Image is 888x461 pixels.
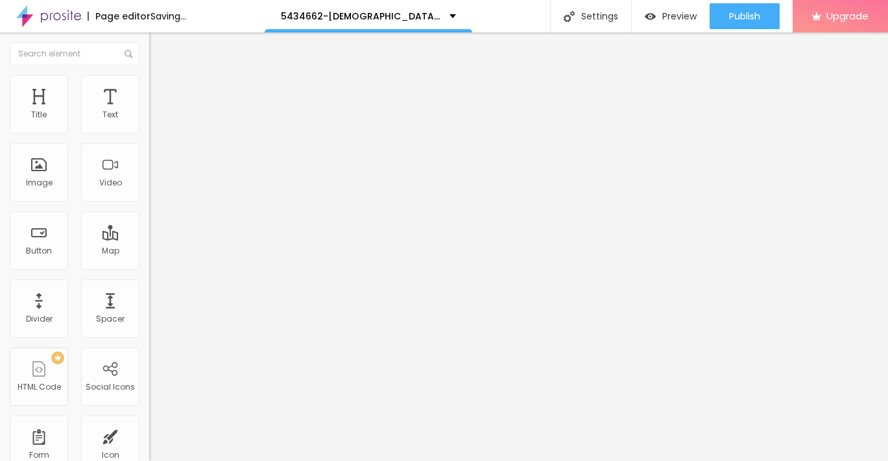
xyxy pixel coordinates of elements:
[18,383,61,392] div: HTML Code
[102,246,119,255] div: Map
[26,246,52,255] div: Button
[564,11,575,22] img: Icone
[26,314,53,324] div: Divider
[88,12,150,21] div: Page editor
[96,314,125,324] div: Spacer
[31,110,47,119] div: Title
[281,12,440,21] p: 5434662-[DEMOGRAPHIC_DATA] Charities of the [GEOGRAPHIC_DATA]
[102,451,119,460] div: Icon
[826,10,869,21] span: Upgrade
[26,178,53,187] div: Image
[150,12,186,21] div: Saving...
[86,383,135,392] div: Social Icons
[729,11,760,21] span: Publish
[149,32,888,461] iframe: Editor
[102,110,118,119] div: Text
[10,42,139,65] input: Search element
[632,3,710,29] button: Preview
[29,451,49,460] div: Form
[125,50,132,58] img: Icone
[645,11,656,22] img: view-1.svg
[99,178,122,187] div: Video
[662,11,697,21] span: Preview
[710,3,780,29] button: Publish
